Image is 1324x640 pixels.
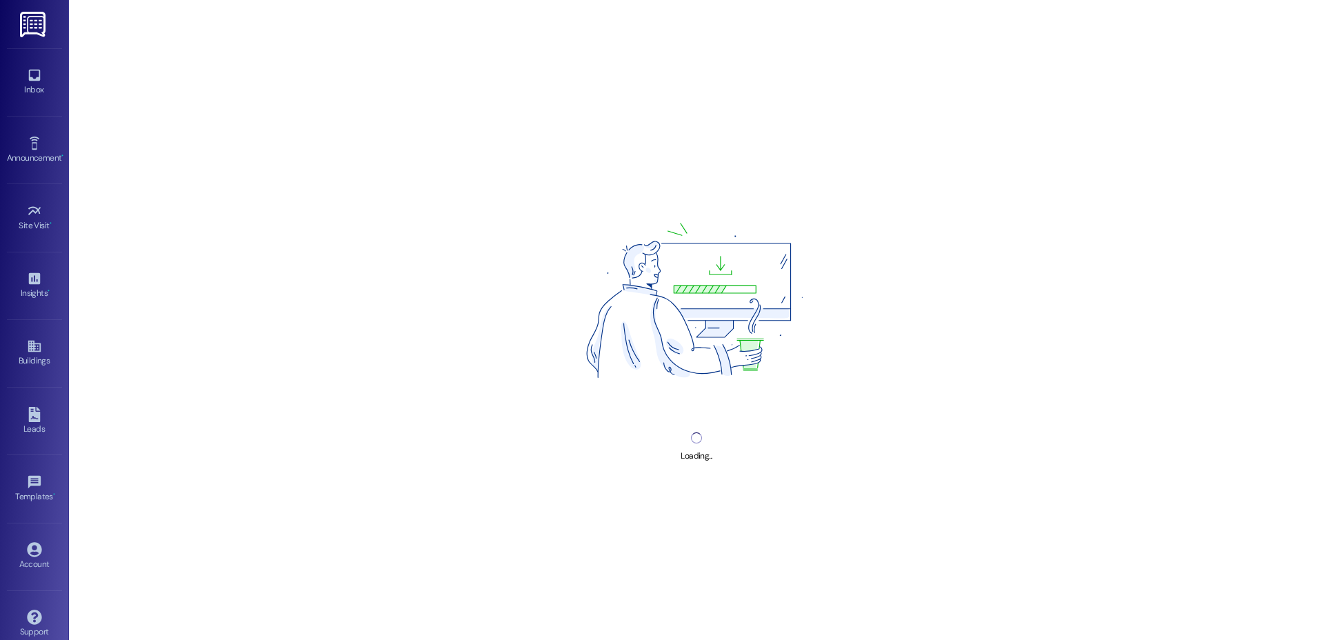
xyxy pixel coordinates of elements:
[7,334,62,372] a: Buildings
[50,219,52,228] span: •
[48,286,50,296] span: •
[7,403,62,440] a: Leads
[7,199,62,237] a: Site Visit •
[7,63,62,101] a: Inbox
[7,470,62,508] a: Templates •
[61,151,63,161] span: •
[681,449,712,463] div: Loading...
[7,267,62,304] a: Insights •
[7,538,62,575] a: Account
[20,12,48,37] img: ResiDesk Logo
[53,490,55,499] span: •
